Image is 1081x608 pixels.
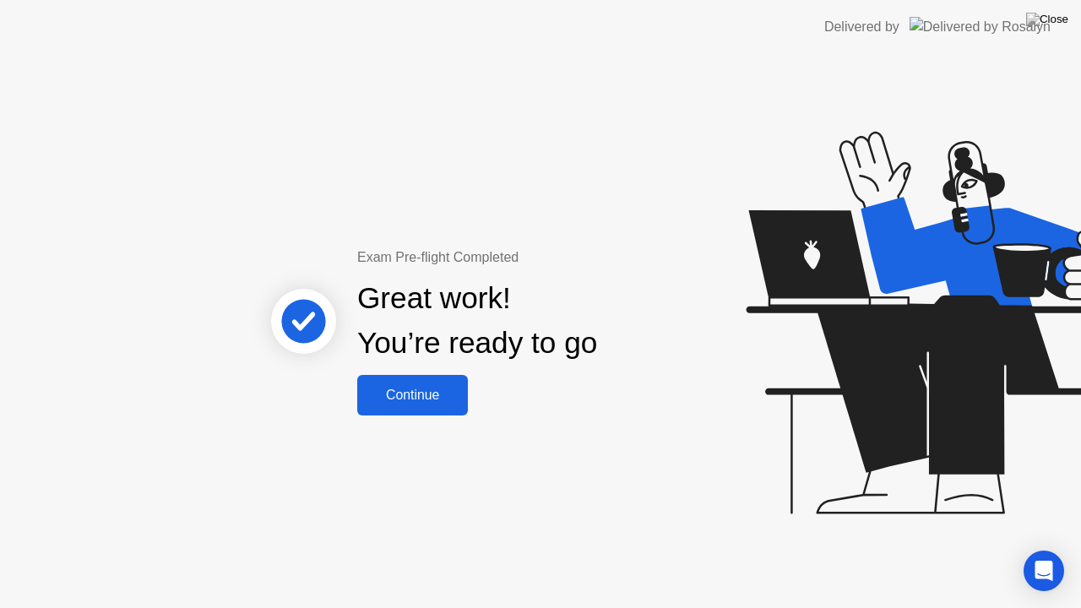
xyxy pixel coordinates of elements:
img: Delivered by Rosalyn [910,17,1051,36]
img: Close [1026,13,1068,26]
div: Great work! You’re ready to go [357,276,597,366]
div: Delivered by [824,17,899,37]
div: Exam Pre-flight Completed [357,247,706,268]
div: Continue [362,388,463,403]
div: Open Intercom Messenger [1024,551,1064,591]
button: Continue [357,375,468,415]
